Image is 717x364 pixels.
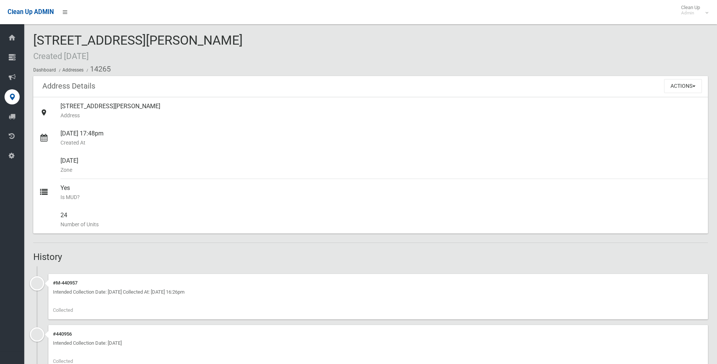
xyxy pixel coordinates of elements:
small: Number of Units [60,220,702,229]
span: Clean Up [677,5,708,16]
small: Is MUD? [60,193,702,202]
span: Clean Up ADMIN [8,8,54,16]
a: Addresses [62,67,84,73]
button: Actions [664,79,702,93]
div: [STREET_ADDRESS][PERSON_NAME] [60,97,702,124]
small: Address [60,111,702,120]
span: [STREET_ADDRESS][PERSON_NAME] [33,33,243,62]
div: Yes [60,179,702,206]
a: #M-440957 [53,280,77,286]
h2: History [33,252,708,262]
div: [DATE] [60,152,702,179]
li: 14265 [85,62,111,76]
div: [DATE] 17:48pm [60,124,702,152]
header: Address Details [33,79,104,93]
small: Created At [60,138,702,147]
div: 24 [60,206,702,233]
a: #440956 [53,331,72,337]
div: Intended Collection Date: [DATE] [53,339,703,348]
small: Created [DATE] [33,51,89,61]
div: Intended Collection Date: [DATE] Collected At: [DATE] 16:26pm [53,288,703,297]
small: Zone [60,165,702,174]
a: Dashboard [33,67,56,73]
span: Collected [53,358,73,364]
small: Admin [681,10,700,16]
span: Collected [53,307,73,313]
